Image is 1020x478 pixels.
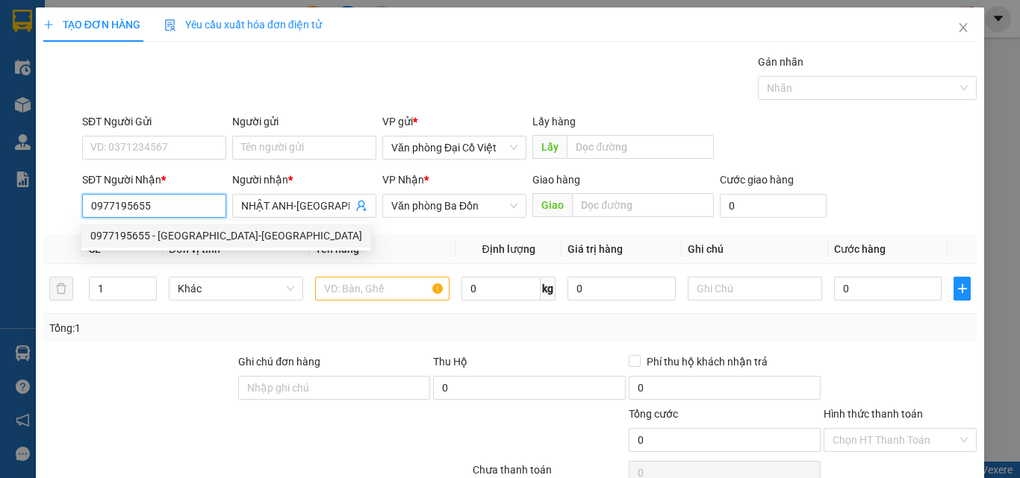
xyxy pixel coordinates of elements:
span: Tổng cước [629,408,678,420]
span: Khác [178,277,294,300]
span: plus [954,283,970,295]
div: SĐT Người Gửi [82,113,226,130]
div: VP gửi [382,113,526,130]
span: Đơn vị tính [169,243,225,255]
input: 0 [567,277,675,301]
input: Ghi Chú [688,277,822,301]
span: plus [43,19,54,30]
button: delete [49,277,73,301]
div: SĐT Người Nhận [82,172,226,188]
label: Cước giao hàng [720,174,794,186]
span: Văn phòng Đại Cồ Việt [391,136,517,159]
label: Gán nhãn [758,56,803,68]
span: Định lượng [482,243,535,255]
h2: 1ZNHT88S [8,87,120,111]
b: [PERSON_NAME] [90,35,252,60]
span: Lấy hàng [532,116,576,128]
span: close [957,22,969,34]
span: TẠO ĐƠN HÀNG [43,19,140,31]
label: Hình thức thanh toán [824,408,923,420]
span: Tên hàng [315,243,364,255]
img: icon [164,19,176,31]
div: Tổng: 1 [49,320,395,336]
span: VP Nhận [382,174,424,186]
span: Giao hàng [532,174,580,186]
span: SL [89,243,101,255]
span: Yêu cầu xuất hóa đơn điện tử [164,19,322,31]
input: VD: Bàn, Ghế [315,277,450,301]
input: Dọc đường [572,193,714,217]
label: Ghi chú đơn hàng [238,356,320,368]
span: Giao [532,193,572,217]
button: plus [954,277,971,301]
h1: Giao dọc đường [78,87,276,189]
span: kg [541,277,556,301]
div: Người nhận [232,172,376,188]
th: Ghi chú [682,235,828,264]
input: Ghi chú đơn hàng [238,376,430,400]
span: Văn phòng Ba Đồn [391,195,517,217]
input: Cước giao hàng [720,194,827,218]
div: Người gửi [232,113,376,130]
span: Phí thu hộ khách nhận trả [641,353,774,370]
span: Cước hàng [834,243,886,255]
span: user-add [355,200,367,212]
button: Close [942,7,984,49]
span: Lấy [532,135,567,159]
span: Thu Hộ [433,356,467,368]
input: Dọc đường [567,135,714,159]
span: Giá trị hàng [567,243,623,255]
